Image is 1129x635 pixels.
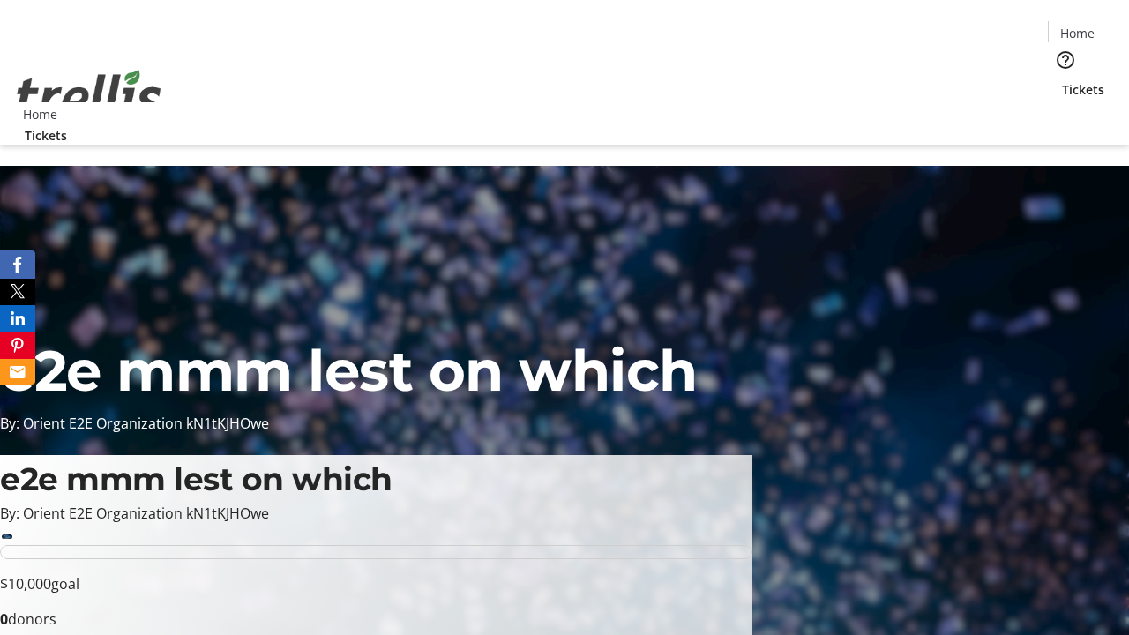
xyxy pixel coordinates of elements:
span: Tickets [1062,80,1104,99]
img: Orient E2E Organization kN1tKJHOwe's Logo [11,50,168,138]
span: Home [23,105,57,123]
button: Cart [1048,99,1083,134]
span: Home [1060,24,1095,42]
a: Tickets [1048,80,1118,99]
button: Help [1048,42,1083,78]
a: Home [11,105,68,123]
a: Home [1049,24,1105,42]
span: Tickets [25,126,67,145]
a: Tickets [11,126,81,145]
